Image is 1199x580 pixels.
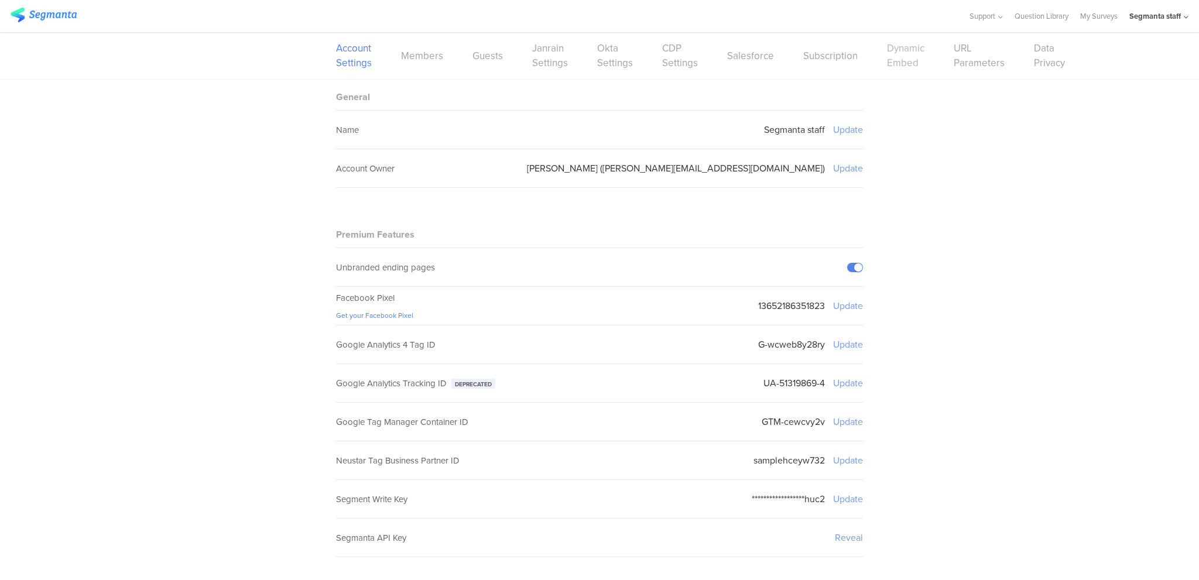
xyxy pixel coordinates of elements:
sg-field-title: Account Owner [336,162,395,175]
sg-setting-value: GTM-cewcvy2v [762,415,825,428]
a: Dynamic Embed [887,41,924,70]
sg-setting-edit-trigger: Update [833,454,863,467]
sg-setting-edit-trigger: Update [833,492,863,506]
span: Segment Write Key [336,493,407,506]
a: Get your Facebook Pixel [336,310,413,321]
sg-block-title: General [336,90,370,104]
sg-setting-value: [PERSON_NAME] ([PERSON_NAME][EMAIL_ADDRESS][DOMAIN_NAME]) [527,162,825,175]
a: Okta Settings [597,41,633,70]
span: Support [970,11,995,22]
a: Data Privacy [1034,41,1065,70]
a: Janrain Settings [532,41,568,70]
a: URL Parameters [954,41,1005,70]
sg-setting-value: samplehceyw732 [753,454,825,467]
sg-block-title: Premium Features [336,228,414,241]
sg-setting-edit-trigger: Update [833,415,863,428]
sg-setting-edit-trigger: Update [833,299,863,313]
span: Google Analytics Tracking ID [336,377,447,390]
sg-setting-value: G-wcweb8y28ry [758,338,825,351]
a: Guests [472,49,503,63]
sg-setting-value: 13652186351823 [758,299,825,313]
a: Salesforce [727,49,774,63]
span: Neustar Tag Business Partner ID [336,454,460,467]
sg-setting-edit-trigger: Update [833,338,863,351]
span: Facebook Pixel [336,291,395,304]
div: Unbranded ending pages [336,261,435,274]
sg-setting-value: UA-51319869-4 [763,376,825,390]
div: Segmanta staff [1129,11,1181,22]
sg-setting-edit-trigger: Update [833,376,863,390]
div: Deprecated [451,379,495,389]
sg-field-title: Name [336,123,359,136]
a: Members [401,49,443,63]
span: Google Analytics 4 Tag ID [336,338,436,351]
a: Subscription [803,49,858,63]
span: Google Tag Manager Container ID [336,416,468,428]
sg-setting-edit-trigger: Update [833,123,863,136]
a: CDP Settings [662,41,698,70]
sg-setting-edit-trigger: Reveal [835,531,863,544]
sg-setting-value: Segmanta staff [764,123,825,136]
sg-setting-edit-trigger: Update [833,162,863,175]
img: segmanta logo [11,8,77,22]
span: Segmanta API Key [336,531,406,544]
